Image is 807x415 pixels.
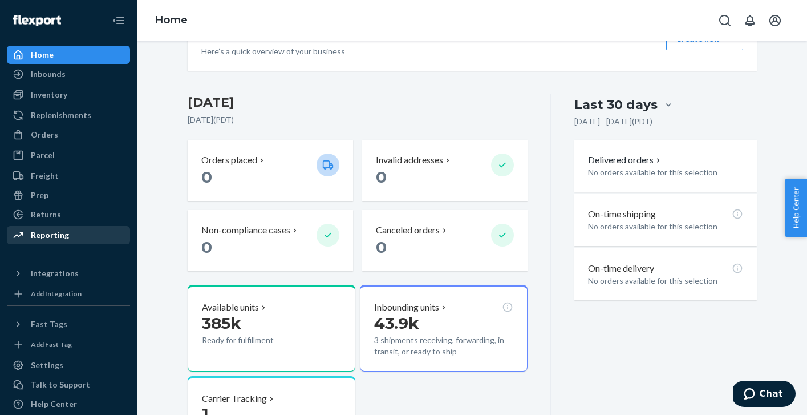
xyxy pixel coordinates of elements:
[146,4,197,37] ol: breadcrumbs
[201,46,347,57] p: Here’s a quick overview of your business
[764,9,786,32] button: Open account menu
[31,289,82,299] div: Add Integration
[739,9,761,32] button: Open notifications
[7,206,130,224] a: Returns
[733,381,796,409] iframe: Opens a widget where you can chat to one of our agents
[588,221,743,232] p: No orders available for this selection
[785,179,807,237] button: Help Center
[201,167,212,187] span: 0
[7,106,130,124] a: Replenishments
[201,224,290,237] p: Non-compliance cases
[7,46,130,64] a: Home
[31,379,90,390] div: Talk to Support
[7,86,130,104] a: Inventory
[7,167,130,185] a: Freight
[574,116,652,127] p: [DATE] - [DATE] ( PDT )
[202,335,307,346] p: Ready for fulfillment
[588,154,663,167] button: Delivered orders
[188,114,528,126] p: [DATE] ( PDT )
[588,167,743,178] p: No orders available for this selection
[7,338,130,352] a: Add Fast Tag
[107,9,130,32] button: Close Navigation
[31,69,66,80] div: Inbounds
[202,392,267,405] p: Carrier Tracking
[31,340,72,349] div: Add Fast Tag
[7,376,130,394] button: Talk to Support
[362,210,528,271] button: Canceled orders 0
[7,126,130,144] a: Orders
[376,167,387,187] span: 0
[201,237,212,257] span: 0
[202,301,259,314] p: Available units
[31,150,55,161] div: Parcel
[31,110,91,121] div: Replenishments
[376,154,443,167] p: Invalid addresses
[7,264,130,283] button: Integrations
[588,208,656,221] p: On-time shipping
[588,275,743,287] p: No orders available for this selection
[7,287,130,301] a: Add Integration
[188,285,355,372] button: Available units385kReady for fulfillment
[31,209,61,220] div: Returns
[7,226,130,244] a: Reporting
[188,94,528,112] h3: [DATE]
[31,170,59,182] div: Freight
[7,146,130,164] a: Parcel
[362,140,528,201] button: Invalid addresses 0
[13,15,61,26] img: Flexport logo
[31,360,63,371] div: Settings
[31,190,48,201] div: Prep
[7,356,130,374] a: Settings
[31,398,77,410] div: Help Center
[155,14,188,26] a: Home
[188,210,353,271] button: Non-compliance cases 0
[202,313,241,333] span: 385k
[31,319,67,330] div: Fast Tags
[376,224,440,237] p: Canceled orders
[374,301,439,314] p: Inbounding units
[574,96,658,114] div: Last 30 days
[31,89,67,100] div: Inventory
[7,186,130,204] a: Prep
[201,154,257,167] p: Orders placed
[7,395,130,413] a: Help Center
[374,313,419,333] span: 43.9k
[374,335,513,357] p: 3 shipments receiving, forwarding, in transit, or ready to ship
[588,262,654,275] p: On-time delivery
[360,285,528,372] button: Inbounding units43.9k3 shipments receiving, forwarding, in transit, or ready to ship
[31,268,79,279] div: Integrations
[188,140,353,201] button: Orders placed 0
[376,237,387,257] span: 0
[7,65,130,83] a: Inbounds
[713,9,736,32] button: Open Search Box
[7,315,130,333] button: Fast Tags
[31,229,69,241] div: Reporting
[31,49,54,61] div: Home
[31,129,58,140] div: Orders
